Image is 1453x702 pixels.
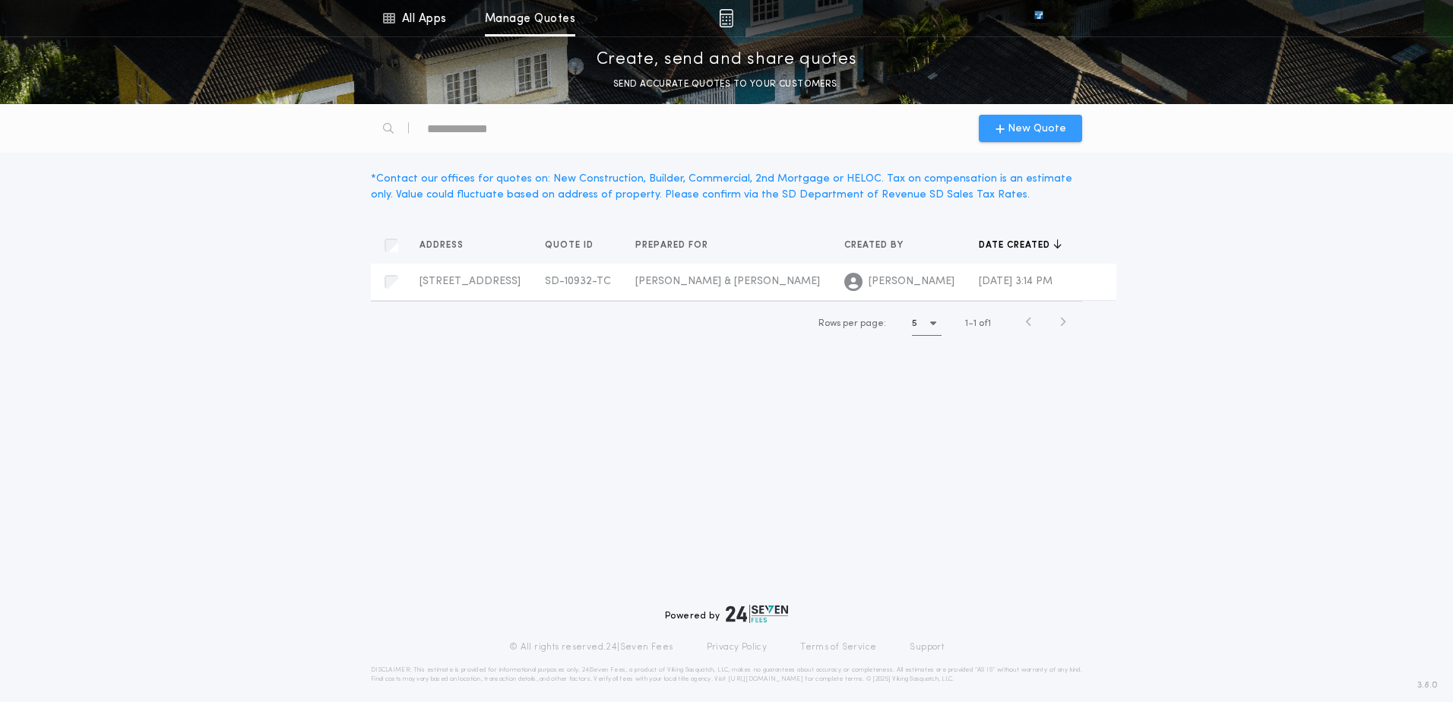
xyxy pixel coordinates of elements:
span: [STREET_ADDRESS] [419,276,521,287]
button: New Quote [979,115,1082,142]
button: 5 [912,311,942,336]
span: Date created [979,239,1053,251]
span: 1 [965,319,968,328]
span: New Quote [1008,121,1066,137]
span: [DATE] 3:14 PM [979,276,1053,287]
span: SD-10932-TC [545,276,611,287]
button: Address [419,238,475,253]
span: 3.8.0 [1417,678,1438,692]
span: of 1 [979,317,991,330]
a: [URL][DOMAIN_NAME] [728,676,803,682]
button: Created by [844,238,915,253]
a: Support [910,641,944,653]
span: Created by [844,239,907,251]
button: Quote ID [545,238,605,253]
span: 1 [973,319,977,328]
p: © All rights reserved. 24|Seven Fees [509,641,673,653]
a: Terms of Service [800,641,876,653]
div: * Contact our offices for quotes on: New Construction, Builder, Commercial, 2nd Mortgage or HELOC... [371,171,1082,203]
h1: 5 [912,316,917,331]
span: Rows per page: [818,319,886,328]
img: vs-icon [1007,11,1071,26]
div: Powered by [665,605,788,623]
a: Privacy Policy [707,641,768,653]
p: SEND ACCURATE QUOTES TO YOUR CUSTOMERS. [613,77,840,92]
span: [PERSON_NAME] [869,274,954,289]
p: Create, send and share quotes [597,48,857,72]
span: Prepared for [635,239,711,251]
span: Address [419,239,467,251]
img: img [719,9,733,27]
button: Date created [979,238,1062,253]
span: [PERSON_NAME] & [PERSON_NAME] [635,276,820,287]
img: logo [726,605,788,623]
p: DISCLAIMER: This estimate is provided for informational purposes only. 24|Seven Fees, a product o... [371,666,1082,684]
span: Quote ID [545,239,597,251]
